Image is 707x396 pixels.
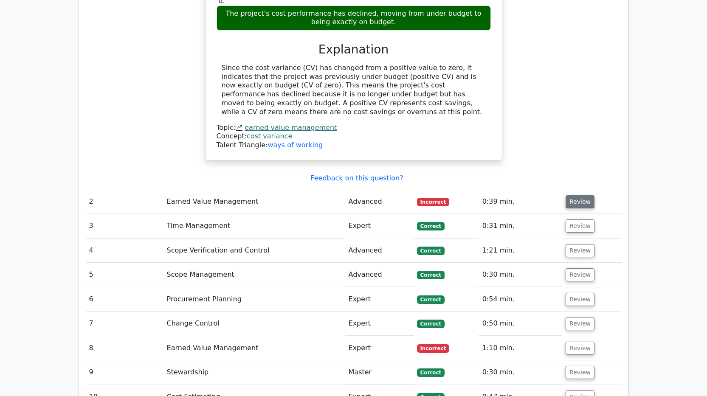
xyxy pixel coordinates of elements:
[86,360,163,385] td: 9
[86,239,163,263] td: 4
[345,287,414,312] td: Expert
[417,247,445,255] span: Correct
[566,317,594,330] button: Review
[479,312,562,336] td: 0:50 min.
[417,222,445,230] span: Correct
[163,214,345,238] td: Time Management
[217,6,491,31] div: The project's cost performance has declined, moving from under budget to being exactly on budget.
[86,336,163,360] td: 8
[86,287,163,312] td: 6
[479,263,562,287] td: 0:30 min.
[417,368,445,377] span: Correct
[345,360,414,385] td: Master
[345,263,414,287] td: Advanced
[566,293,594,306] button: Review
[345,336,414,360] td: Expert
[86,312,163,336] td: 7
[479,336,562,360] td: 1:10 min.
[163,312,345,336] td: Change Control
[245,124,337,132] a: earned value management
[217,124,491,150] div: Talent Triangle:
[247,132,292,140] a: cost variance
[417,295,445,304] span: Correct
[163,239,345,263] td: Scope Verification and Control
[222,64,486,117] div: Since the cost variance (CV) has changed from a positive value to zero, it indicates that the pro...
[566,268,594,281] button: Review
[217,132,491,141] div: Concept:
[566,366,594,379] button: Review
[345,239,414,263] td: Advanced
[222,42,486,57] h3: Explanation
[566,244,594,257] button: Review
[479,360,562,385] td: 0:30 min.
[163,263,345,287] td: Scope Management
[479,214,562,238] td: 0:31 min.
[268,141,323,149] a: ways of working
[479,239,562,263] td: 1:21 min.
[86,214,163,238] td: 3
[417,344,450,353] span: Incorrect
[163,360,345,385] td: Stewardship
[310,174,403,182] a: Feedback on this question?
[566,342,594,355] button: Review
[163,190,345,214] td: Earned Value Management
[345,190,414,214] td: Advanced
[566,195,594,208] button: Review
[217,124,491,132] div: Topic:
[479,287,562,312] td: 0:54 min.
[345,214,414,238] td: Expert
[163,287,345,312] td: Procurement Planning
[417,320,445,328] span: Correct
[566,219,594,233] button: Review
[417,271,445,279] span: Correct
[86,263,163,287] td: 5
[345,312,414,336] td: Expert
[417,198,450,206] span: Incorrect
[479,190,562,214] td: 0:39 min.
[86,190,163,214] td: 2
[163,336,345,360] td: Earned Value Management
